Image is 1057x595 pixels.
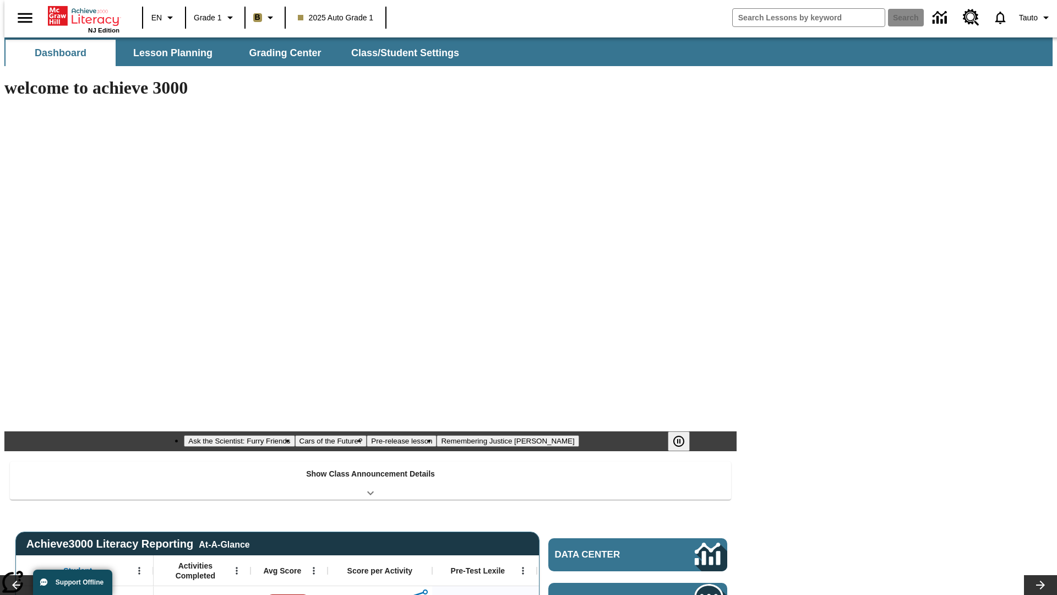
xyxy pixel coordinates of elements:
button: Language: EN, Select a language [146,8,182,28]
button: Profile/Settings [1015,8,1057,28]
button: Support Offline [33,570,112,595]
p: Show Class Announcement Details [306,468,435,480]
span: Grade 1 [194,12,222,24]
button: Slide 2 Cars of the Future? [295,435,367,447]
button: Slide 3 Pre-release lesson [367,435,437,447]
button: Pause [668,431,690,451]
span: EN [151,12,162,24]
button: Grading Center [230,40,340,66]
span: NJ Edition [88,27,119,34]
span: 2025 Auto Grade 1 [298,12,374,24]
span: Student [63,566,92,576]
input: search field [733,9,885,26]
span: Score per Activity [347,566,413,576]
button: Open Menu [306,562,322,579]
span: Achieve3000 Literacy Reporting [26,538,250,550]
span: Tauto [1019,12,1038,24]
button: Lesson carousel, Next [1024,575,1057,595]
div: Show Class Announcement Details [10,462,731,500]
span: Support Offline [56,578,103,586]
button: Boost Class color is light brown. Change class color [249,8,281,28]
div: SubNavbar [4,37,1053,66]
div: Pause [668,431,701,451]
a: Data Center [548,538,727,571]
div: At-A-Glance [199,538,249,550]
a: Notifications [986,3,1015,32]
a: Resource Center, Will open in new tab [956,3,986,33]
span: Pre-Test Lexile [451,566,505,576]
a: Data Center [926,3,956,33]
span: Avg Score [263,566,301,576]
span: B [255,10,260,24]
span: Data Center [555,549,658,560]
span: Activities Completed [159,561,232,581]
button: Slide 1 Ask the Scientist: Furry Friends [184,435,295,447]
h1: welcome to achieve 3000 [4,78,737,98]
button: Open Menu [515,562,531,579]
a: Home [48,5,119,27]
button: Open Menu [131,562,148,579]
button: Grade: Grade 1, Select a grade [189,8,241,28]
div: Home [48,4,119,34]
button: Open Menu [228,562,245,579]
div: SubNavbar [4,40,469,66]
button: Slide 4 Remembering Justice O'Connor [437,435,579,447]
button: Lesson Planning [118,40,228,66]
button: Class/Student Settings [342,40,468,66]
button: Open side menu [9,2,41,34]
button: Dashboard [6,40,116,66]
